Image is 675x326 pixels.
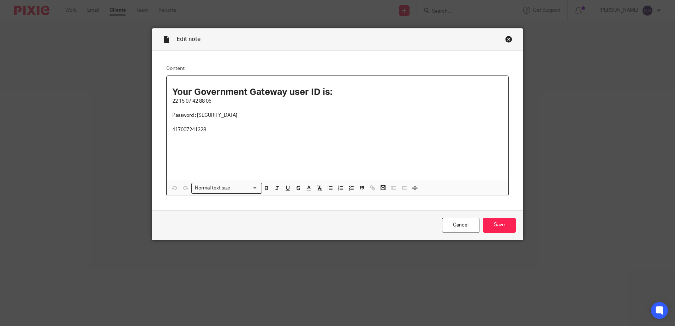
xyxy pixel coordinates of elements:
input: Save [483,218,516,233]
p: 22 15 07 42 88 05 [172,98,503,105]
div: Search for option [191,183,262,194]
label: Content [166,65,509,72]
input: Search for option [232,185,258,192]
div: Close this dialog window [505,36,512,43]
span: Edit note [177,36,201,42]
p: 417007241328 [172,126,503,133]
strong: Your Government Gateway user ID is: [172,87,332,97]
a: Cancel [442,218,479,233]
p: Password : [SECURITY_DATA] [172,112,503,119]
span: Normal text size [193,185,232,192]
